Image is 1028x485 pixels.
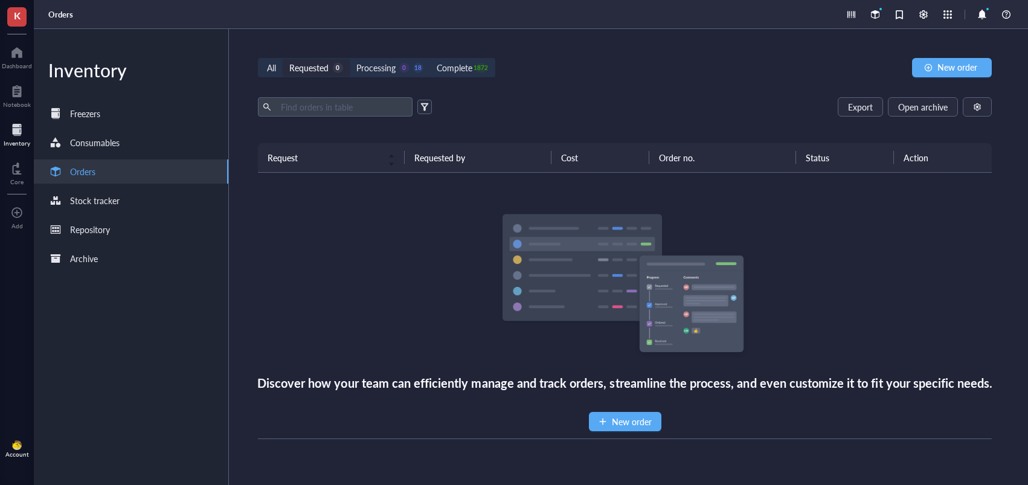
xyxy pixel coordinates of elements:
[888,97,958,117] button: Open archive
[4,140,30,147] div: Inventory
[4,120,30,147] a: Inventory
[268,151,381,164] span: Request
[912,58,992,77] button: New order
[11,222,23,230] div: Add
[399,63,410,73] div: 0
[10,159,24,185] a: Core
[70,194,120,207] div: Stock tracker
[405,143,551,172] th: Requested by
[5,451,29,458] div: Account
[12,440,22,450] img: da48f3c6-a43e-4a2d-aade-5eac0d93827f.jpeg
[48,9,75,20] a: Orders
[34,159,228,184] a: Orders
[501,214,749,359] img: Empty state
[258,58,495,77] div: segmented control
[2,62,32,69] div: Dashboard
[289,61,329,74] div: Requested
[551,143,649,172] th: Cost
[333,63,343,73] div: 0
[34,246,228,271] a: Archive
[34,58,228,82] div: Inventory
[70,252,98,265] div: Archive
[437,61,472,74] div: Complete
[413,63,423,73] div: 18
[2,43,32,69] a: Dashboard
[34,188,228,213] a: Stock tracker
[894,143,992,172] th: Action
[848,102,873,112] span: Export
[34,101,228,126] a: Freezers
[649,143,796,172] th: Order no.
[838,97,883,117] button: Export
[70,107,100,120] div: Freezers
[257,373,992,393] div: Discover how your team can efficiently manage and track orders, streamline the process, and even ...
[10,178,24,185] div: Core
[267,61,276,74] div: All
[356,61,396,74] div: Processing
[937,62,977,72] span: New order
[70,165,95,178] div: Orders
[258,143,405,172] th: Request
[70,136,120,149] div: Consumables
[898,102,948,112] span: Open archive
[612,415,652,428] span: New order
[589,412,661,431] button: New order
[3,101,31,108] div: Notebook
[34,217,228,242] a: Repository
[276,98,408,116] input: Find orders in table
[34,130,228,155] a: Consumables
[476,63,486,73] div: 1872
[3,82,31,108] a: Notebook
[70,223,110,236] div: Repository
[14,8,21,23] span: K
[796,143,894,172] th: Status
